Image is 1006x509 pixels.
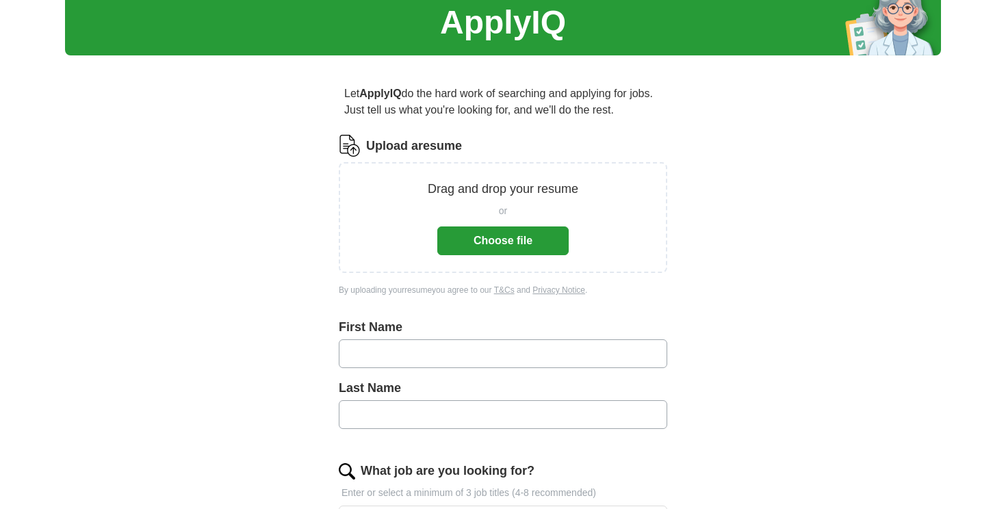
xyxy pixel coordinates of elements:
p: Drag and drop your resume [428,180,578,198]
label: What job are you looking for? [361,462,534,480]
a: T&Cs [494,285,515,295]
strong: ApplyIQ [359,88,401,99]
label: Last Name [339,379,667,397]
p: Enter or select a minimum of 3 job titles (4-8 recommended) [339,486,667,500]
div: By uploading your resume you agree to our and . [339,284,667,296]
a: Privacy Notice [532,285,585,295]
label: Upload a resume [366,137,462,155]
span: or [499,204,507,218]
label: First Name [339,318,667,337]
img: CV Icon [339,135,361,157]
button: Choose file [437,226,569,255]
p: Let do the hard work of searching and applying for jobs. Just tell us what you're looking for, an... [339,80,667,124]
img: search.png [339,463,355,480]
